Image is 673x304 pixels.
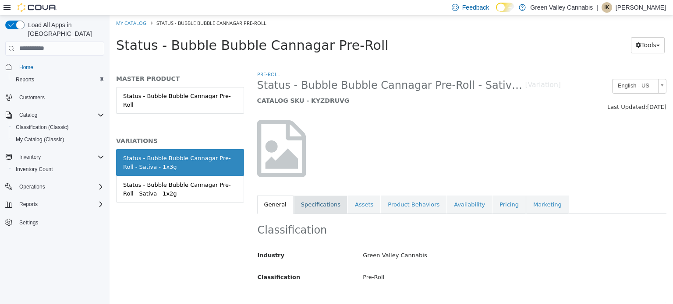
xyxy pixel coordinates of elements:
span: Catalog [19,112,37,119]
button: Reports [16,199,41,210]
span: Feedback [462,3,489,12]
button: Operations [16,182,49,192]
div: Pre-Roll [247,255,563,270]
a: Reports [12,74,38,85]
input: Dark Mode [496,3,514,12]
div: Status - Bubble Bubble Cannagar Pre-Roll - Sativa - 1x3g [14,139,128,156]
a: My Catalog (Classic) [12,134,68,145]
span: Inventory Count [16,166,53,173]
button: Inventory Count [9,163,108,175]
span: Customers [19,94,45,101]
button: Reports [2,198,108,210]
small: [Variation] [416,66,451,73]
a: English - US [503,63,557,78]
a: Pricing [383,180,416,199]
button: My Catalog (Classic) [9,133,108,146]
a: Home [16,62,37,73]
span: Operations [19,183,45,190]
span: Settings [19,219,38,226]
span: Home [19,64,33,71]
span: Inventory [16,152,104,162]
span: Status - Bubble Bubble Cannagar Pre-Roll - Sativa - 1x3g [148,63,416,77]
button: Inventory [16,152,44,162]
button: Inventory [2,151,108,163]
button: Catalog [2,109,108,121]
a: Inventory Count [12,164,57,175]
h2: Classification [148,208,557,222]
a: Classification (Classic) [12,122,72,133]
p: [PERSON_NAME] [616,2,666,13]
span: Customers [16,92,104,103]
button: Settings [2,216,108,228]
button: Tools [521,22,555,38]
a: Settings [16,217,42,228]
span: Status - Bubble Bubble Cannagar Pre-Roll [7,22,279,38]
span: Inventory Count [12,164,104,175]
span: IK [604,2,609,13]
span: Reports [16,199,104,210]
button: Reports [9,73,108,86]
a: Status - Bubble Bubble Cannagar Pre-Roll [7,72,135,98]
div: Isabella Ketchum [602,2,612,13]
h5: VARIATIONS [7,122,135,129]
span: [DATE] [538,88,557,95]
h5: MASTER PRODUCT [7,59,135,67]
span: Reports [12,74,104,85]
span: My Catalog (Classic) [12,134,104,145]
button: Classification (Classic) [9,121,108,133]
h5: CATALOG SKU - KYZDRUVG [148,81,451,89]
a: Assets [238,180,271,199]
span: Classification [148,259,191,265]
a: Product Behaviors [271,180,337,199]
span: Industry [148,237,175,243]
a: General [148,180,184,199]
span: My Catalog (Classic) [16,136,64,143]
p: | [596,2,598,13]
span: Status - Bubble Bubble Cannagar Pre-Roll [47,4,157,11]
button: Customers [2,91,108,104]
span: Load All Apps in [GEOGRAPHIC_DATA] [25,21,104,38]
span: Operations [16,182,104,192]
button: Catalog [16,110,41,120]
span: Inventory [19,154,41,161]
span: Classification (Classic) [12,122,104,133]
nav: Complex example [5,57,104,252]
span: Reports [16,76,34,83]
a: Customers [16,92,48,103]
button: Home [2,61,108,73]
p: Green Valley Cannabis [530,2,593,13]
span: Home [16,62,104,73]
a: Specifications [184,180,238,199]
span: Last Updated: [498,88,538,95]
a: Pre-Roll [148,56,170,62]
span: Settings [16,217,104,227]
span: English - US [503,64,545,77]
div: Green Valley Cannabis [247,233,563,248]
a: Marketing [417,180,459,199]
a: My Catalog [7,4,37,11]
span: Catalog [16,110,104,120]
button: Operations [2,181,108,193]
a: Availability [337,180,383,199]
span: Classification (Classic) [16,124,69,131]
div: Status - Bubble Bubble Cannagar Pre-Roll - Sativa - 1x2g [14,165,128,182]
img: Cova [18,3,57,12]
span: Reports [19,201,38,208]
